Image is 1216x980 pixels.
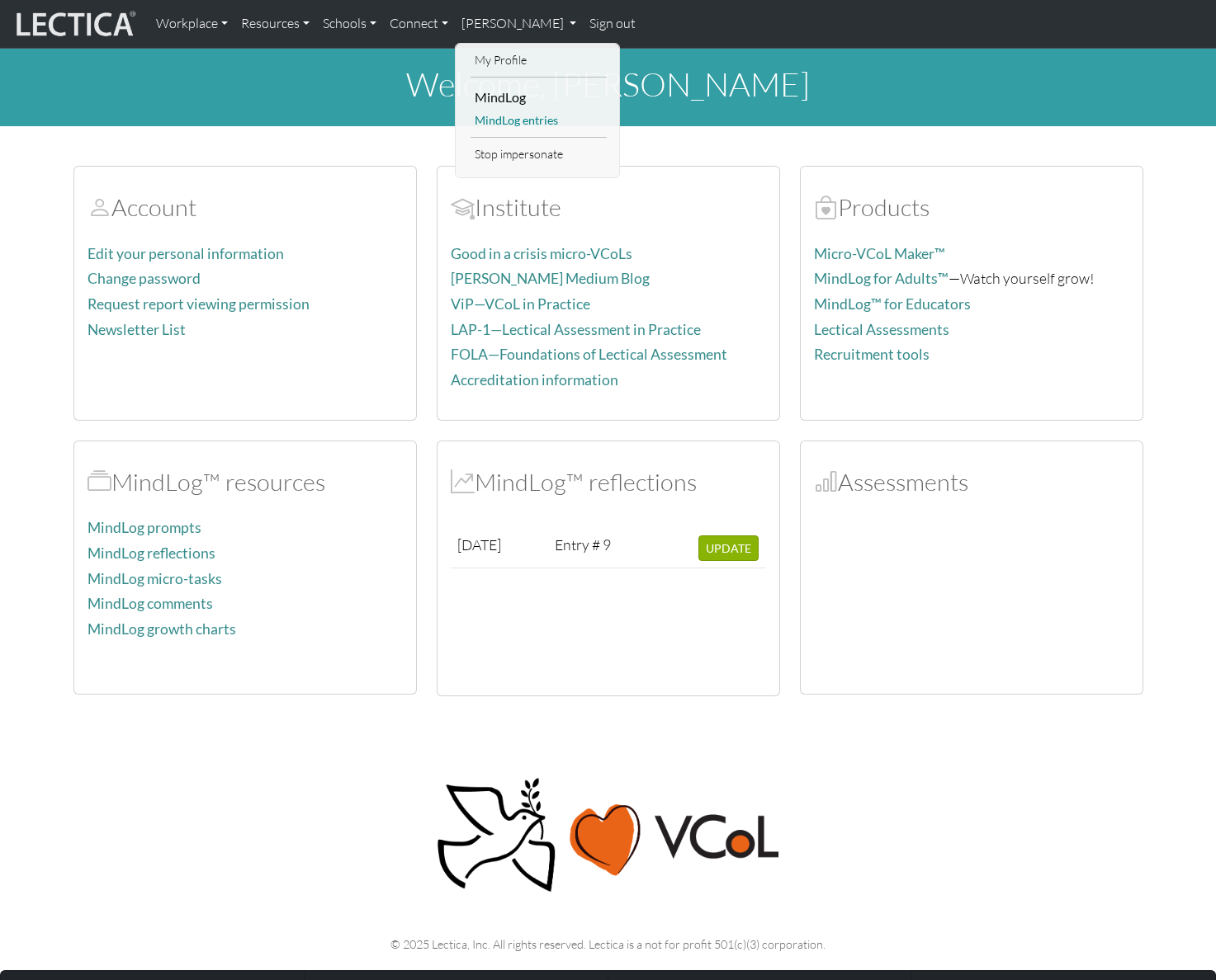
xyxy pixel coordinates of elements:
[814,467,838,497] span: Assessments
[88,245,284,262] a: Edit your personal information
[316,7,383,41] a: Schools
[88,193,403,222] h2: Account
[814,295,971,313] a: MindLog™ for Educators
[451,245,632,262] a: Good in a crisis micro-VCoLs
[471,50,607,71] a: My Profile
[383,7,455,41] a: Connect
[73,935,1143,954] p: © 2025 Lectica, Inc. All rights reserved. Lectica is a not for profit 501(c)(3) corporation.
[583,7,642,41] a: Sign out
[814,468,1129,497] h2: Assessments
[451,346,727,363] a: FOLA—Foundations of Lectical Assessment
[88,321,186,338] a: Newsletter List
[706,541,751,555] span: UPDATE
[88,468,403,497] h2: MindLog™ resources
[814,266,1129,290] p: —Watch yourself grow!
[451,468,766,497] h2: MindLog™ reflections
[457,535,501,554] span: [DATE]
[88,192,111,222] span: Account
[88,467,111,497] span: MindLog™ resources
[451,467,475,497] span: MindLog
[451,371,618,389] a: Accreditation information
[814,193,1129,222] h2: Products
[451,192,475,222] span: Account
[471,84,607,111] li: MindLog
[88,570,222,587] a: MindLog micro-tasks
[234,7,316,41] a: Resources
[698,535,759,561] button: UPDATE
[432,775,785,895] img: Peace, love, VCoL
[12,8,136,40] img: lecticalive
[814,270,949,287] a: MindLog for Adults™
[814,321,949,338] a: Lectical Assessments
[451,193,766,222] h2: Institute
[814,245,945,262] a: Micro-VCoL Maker™
[149,7,234,41] a: Workplace
[88,595,213,612] a: MindLog comments
[451,270,650,287] a: [PERSON_NAME] Medium Blog
[451,295,590,313] a: ViP—VCoL in Practice
[814,192,838,222] span: Products
[451,321,701,338] a: LAP-1—Lectical Assessment in Practice
[88,620,236,638] a: MindLog growth charts
[471,111,607,131] a: MindLog entries
[548,529,622,568] td: Entry # 9
[88,295,310,313] a: Request report viewing permission
[471,50,607,165] ul: [PERSON_NAME]
[455,7,583,41] a: [PERSON_NAME]
[88,544,215,562] a: MindLog reflections
[88,519,201,536] a: MindLog prompts
[814,346,930,363] a: Recruitment tools
[88,270,201,287] a: Change password
[471,144,607,165] a: Stop impersonate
